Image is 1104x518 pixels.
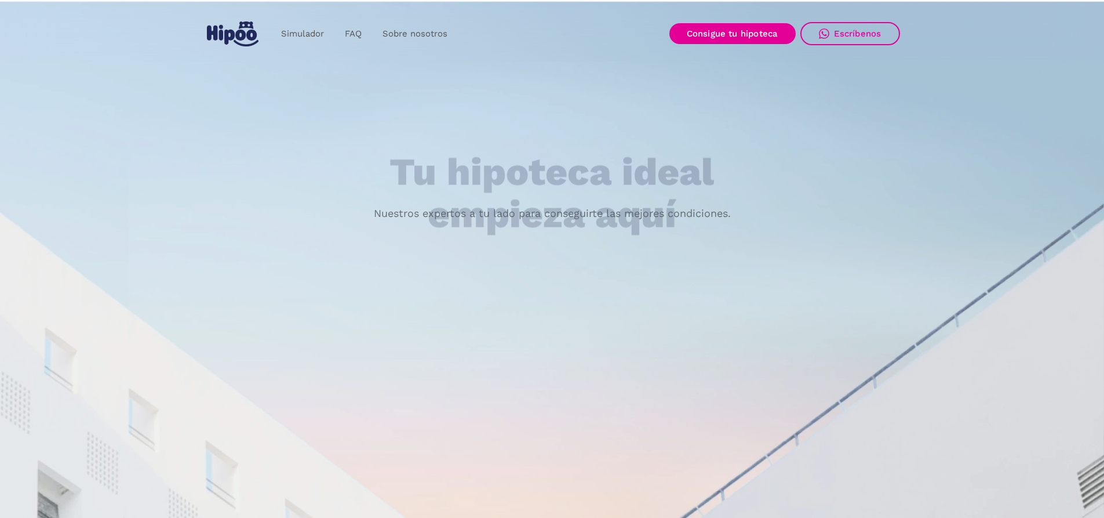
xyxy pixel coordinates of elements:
[834,28,881,39] div: Escríbenos
[334,23,372,45] a: FAQ
[800,22,900,45] a: Escríbenos
[332,151,771,236] h1: Tu hipoteca ideal empieza aquí
[205,17,261,51] a: home
[271,23,334,45] a: Simulador
[372,23,458,45] a: Sobre nosotros
[669,23,796,44] a: Consigue tu hipoteca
